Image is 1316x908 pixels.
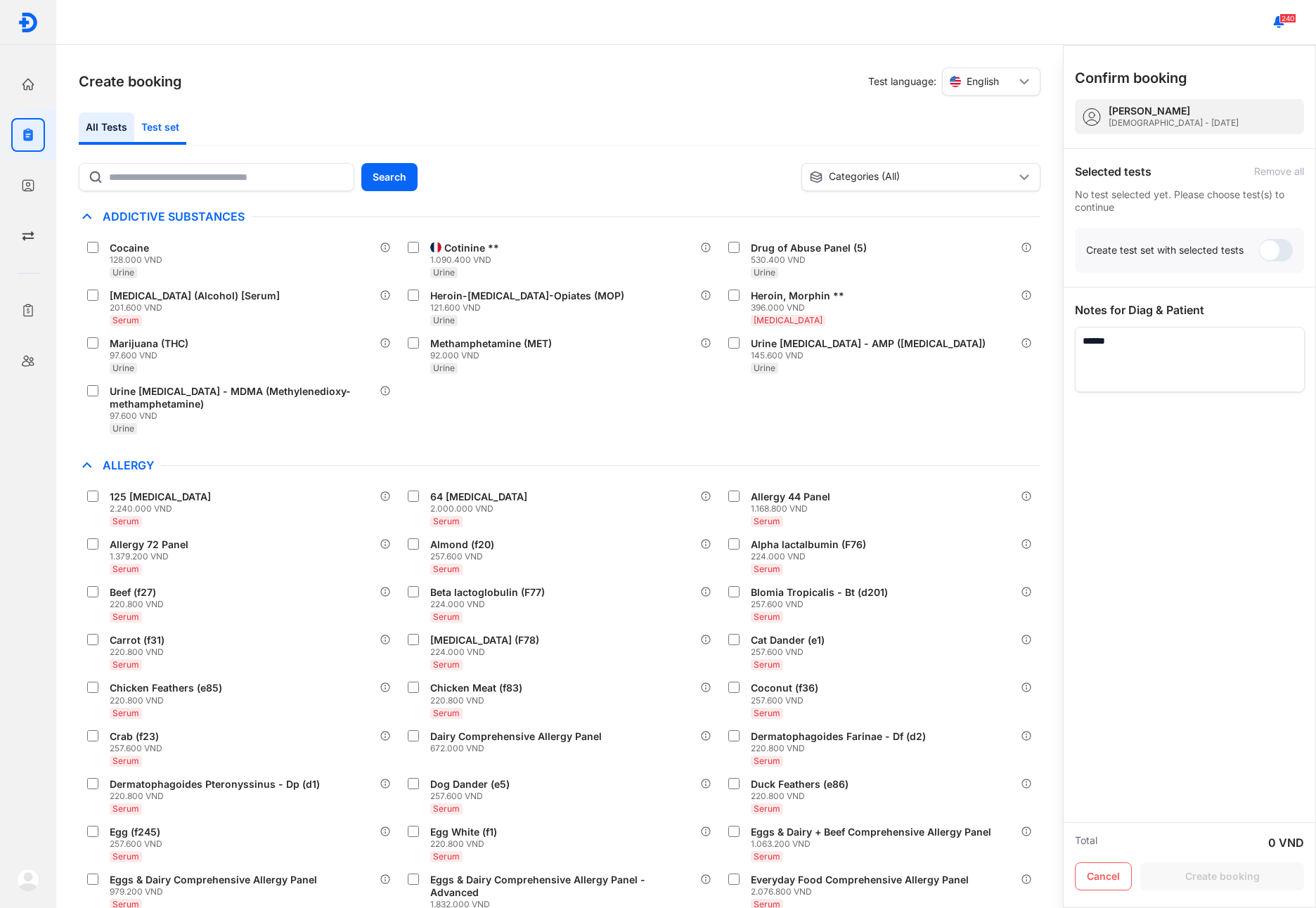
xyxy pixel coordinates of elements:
[112,564,139,574] span: Serum
[110,491,211,503] div: 125 [MEDICAL_DATA]
[751,491,830,503] div: Allergy 44 Panel
[430,254,505,266] div: 1.090.400 VND
[751,254,872,266] div: 530.400 VND
[1140,862,1304,890] button: Create booking
[110,634,164,647] div: Carrot (f31)
[110,682,222,694] div: Chicken Feathers (e85)
[112,363,134,373] span: Urine
[433,659,460,670] span: Serum
[751,838,997,850] div: 1.063.200 VND
[1279,13,1296,23] span: 240
[751,682,818,694] div: Coconut (f36)
[751,538,866,551] div: Alpha lactalbumin (F76)
[110,385,374,410] div: Urine [MEDICAL_DATA] - MDMA (Methylenedioxy-methamphetamine)
[754,611,780,622] span: Serum
[134,112,186,145] div: Test set
[1075,301,1304,318] div: Notes for Diag & Patient
[433,564,460,574] span: Serum
[112,267,134,278] span: Urine
[433,803,460,814] span: Serum
[754,315,822,325] span: [MEDICAL_DATA]
[430,538,494,551] div: Almond (f20)
[112,659,139,670] span: Serum
[809,170,1016,184] div: Categories (All)
[110,886,323,897] div: 979.200 VND
[751,695,824,706] div: 257.600 VND
[110,410,380,422] div: 97.600 VND
[96,458,161,472] span: Allergy
[430,682,522,694] div: Chicken Meat (f83)
[430,586,545,599] div: Beta lactoglobulin (F77)
[751,743,931,754] div: 220.800 VND
[112,708,139,718] span: Serum
[1075,188,1304,214] div: No test selected yet. Please choose test(s) to continue
[430,743,607,754] div: 672.000 VND
[430,647,545,658] div: 224.000 VND
[751,290,844,302] div: Heroin, Morphin **
[430,826,497,838] div: Egg White (f1)
[754,851,780,862] span: Serum
[430,350,557,361] div: 92.000 VND
[751,778,849,791] div: Duck Feathers (e86)
[751,791,854,802] div: 220.800 VND
[110,838,166,850] div: 257.600 VND
[430,551,500,562] div: 257.600 VND
[751,337,986,350] div: Urine [MEDICAL_DATA] - AMP ([MEDICAL_DATA])
[110,874,317,886] div: Eggs & Dairy Comprehensive Allergy Panel
[433,267,455,278] span: Urine
[1254,165,1304,178] div: Remove all
[110,337,188,350] div: Marijuana (THC)
[79,72,182,91] h3: Create booking
[110,826,160,838] div: Egg (f245)
[110,290,280,302] div: [MEDICAL_DATA] (Alcohol) [Serum]
[110,791,325,802] div: 220.800 VND
[1075,68,1187,88] h3: Confirm booking
[751,350,991,361] div: 145.600 VND
[444,242,499,254] div: Cotinine **
[1075,163,1151,180] div: Selected tests
[751,599,894,610] div: 257.600 VND
[430,599,550,610] div: 224.000 VND
[751,886,974,897] div: 2.076.800 VND
[18,12,39,33] img: logo
[754,564,780,574] span: Serum
[110,242,149,254] div: Cocaine
[754,267,775,278] span: Urine
[751,874,969,886] div: Everyday Food Comprehensive Allergy Panel
[751,647,830,658] div: 257.600 VND
[110,743,164,754] div: 257.600 VND
[751,551,872,562] div: 224.000 VND
[1109,105,1239,117] div: [PERSON_NAME]
[433,708,460,718] span: Serum
[1075,834,1097,851] div: Total
[110,254,162,266] div: 128.000 VND
[110,586,156,599] div: Beef (f27)
[751,503,836,514] div: 1.168.800 VND
[754,803,780,814] span: Serum
[112,803,139,814] span: Serum
[430,695,528,706] div: 220.800 VND
[967,75,999,88] span: English
[430,730,602,743] div: Dairy Comprehensive Allergy Panel
[430,791,515,802] div: 257.600 VND
[430,634,539,647] div: [MEDICAL_DATA] (F78)
[1086,244,1244,257] div: Create test set with selected tests
[110,695,228,706] div: 220.800 VND
[1109,117,1239,129] div: [DEMOGRAPHIC_DATA] - [DATE]
[112,755,139,766] span: Serum
[110,551,194,562] div: 1.379.200 VND
[112,423,134,434] span: Urine
[430,290,624,302] div: Heroin-[MEDICAL_DATA]-Opiates (MOP)
[433,315,455,325] span: Urine
[751,586,888,599] div: Blomia Tropicalis - Bt (d201)
[112,516,139,526] span: Serum
[433,611,460,622] span: Serum
[433,851,460,862] span: Serum
[754,516,780,526] span: Serum
[110,730,159,743] div: Crab (f23)
[433,363,455,373] span: Urine
[112,851,139,862] span: Serum
[110,503,217,514] div: 2.240.000 VND
[110,647,170,658] div: 220.800 VND
[868,67,1040,96] div: Test language:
